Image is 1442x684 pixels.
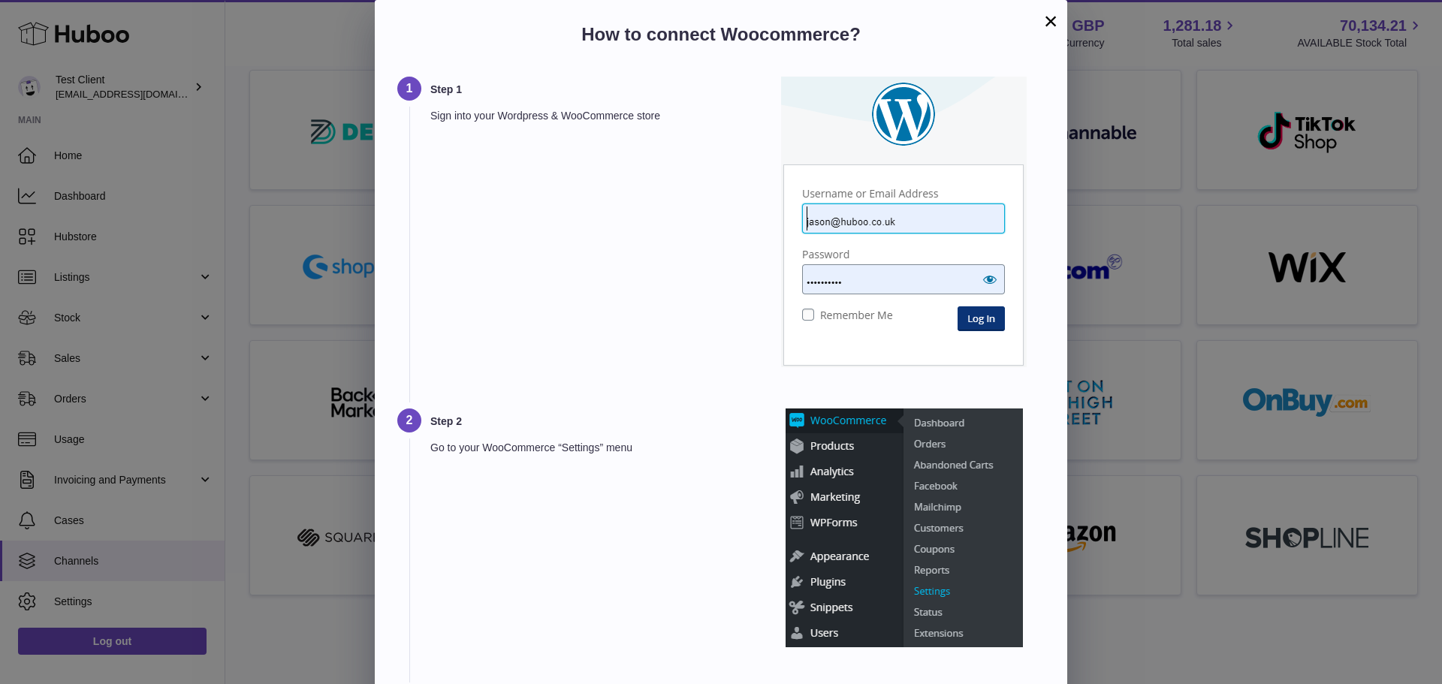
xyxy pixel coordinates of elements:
h3: Step 1 [430,83,744,97]
p: Sign into your Wordpress & WooCommerce store [430,109,744,123]
h3: Step 2 [430,414,744,429]
h2: How to connect Woocommerce? [397,23,1045,54]
button: × [1042,12,1060,30]
p: Go to your WooCommerce “Settings” menu [430,441,744,455]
